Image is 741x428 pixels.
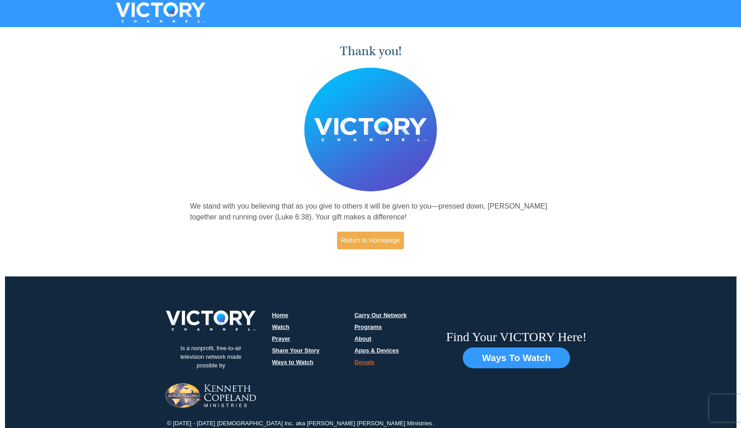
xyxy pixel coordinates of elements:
[272,335,290,342] a: Prayer
[295,419,306,428] p: aka
[154,310,267,331] img: victory-logo.png
[354,359,374,366] a: Donate
[463,347,570,368] button: Ways To Watch
[354,312,407,319] a: Carry Our Network
[166,338,256,377] p: Is a nonprofit, free-to-air television network made possible by
[190,201,551,223] p: We stand with you believing that as you give to others it will be given to you—pressed down, [PER...
[354,335,371,342] a: About
[216,419,295,428] p: [DEMOGRAPHIC_DATA] Inc.
[304,67,437,192] img: Believer's Voice of Victory Network
[190,44,551,59] h1: Thank you!
[272,347,319,354] a: Share Your Story
[166,419,216,428] p: © [DATE] - [DATE]
[306,419,433,428] p: [PERSON_NAME] [PERSON_NAME] Ministries
[166,383,256,408] img: Jesus-is-Lord-logo.png
[446,329,587,345] h6: Find Your VICTORY Here!
[272,312,288,319] a: Home
[104,2,217,23] img: VICTORYTHON - VICTORY Channel
[337,232,404,249] a: Return to Homepage
[354,323,382,330] a: Programs
[272,323,290,330] a: Watch
[272,359,313,366] a: Ways to Watch
[354,347,399,354] a: Apps & Devices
